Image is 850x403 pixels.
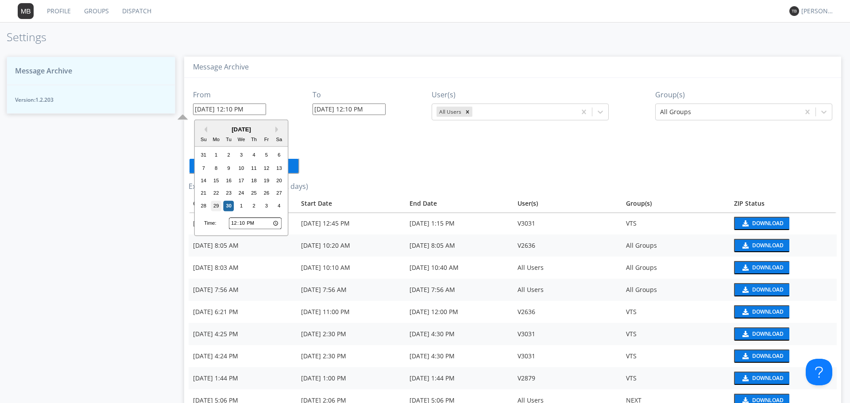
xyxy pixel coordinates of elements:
div: [DATE] 7:56 AM [193,285,292,294]
th: User(s) [513,195,621,212]
div: Choose Tuesday, September 30th, 2025 [224,200,234,211]
div: [DATE] 12:00 PM [410,307,509,316]
div: [DATE] 12:45 PM [301,219,400,228]
a: download media buttonDownload [734,261,832,274]
div: VTS [626,307,725,316]
div: Time: [204,220,216,227]
div: Choose Monday, September 8th, 2025 [211,163,221,173]
div: Th [249,134,259,145]
div: Choose Thursday, September 4th, 2025 [249,150,259,161]
th: Toggle SortBy [297,195,405,212]
div: [DATE] 4:30 PM [410,352,509,361]
div: Choose Friday, September 12th, 2025 [261,163,272,173]
div: [DATE] 8:05 AM [410,241,509,250]
div: V3031 [518,330,617,338]
div: Choose Friday, September 5th, 2025 [261,150,272,161]
span: Version: 1.2.203 [15,96,167,104]
button: Download [734,217,789,230]
div: [DATE] 4:25 PM [193,330,292,338]
th: Toggle SortBy [189,195,297,212]
div: [DATE] 5:09 PM [193,219,292,228]
img: 373638.png [18,3,34,19]
button: Previous Month [201,127,207,133]
div: [DATE] 10:20 AM [301,241,400,250]
div: Remove All Users [463,107,472,117]
div: [DATE] 10:10 AM [301,263,400,272]
a: download media buttonDownload [734,327,832,341]
div: Choose Monday, September 29th, 2025 [211,200,221,211]
h3: User(s) [432,91,609,99]
div: Sa [274,134,285,145]
span: Message Archive [15,66,72,76]
div: Download [752,265,784,270]
a: download media buttonDownload [734,239,832,252]
button: Download [734,372,789,385]
div: Su [198,134,209,145]
div: [DATE] 10:40 AM [410,263,509,272]
div: Choose Thursday, September 25th, 2025 [249,188,259,199]
th: Group(s) [622,195,730,212]
div: Mo [211,134,221,145]
img: download media button [741,375,749,381]
button: Download [734,261,789,274]
div: Choose Thursday, September 18th, 2025 [249,175,259,186]
img: download media button [741,331,749,337]
button: Create Zip [189,158,299,174]
button: Next Month [275,127,282,133]
img: download media button [741,309,749,315]
div: Choose Friday, October 3rd, 2025 [261,200,272,211]
div: All Groups [626,263,725,272]
div: [PERSON_NAME] * [801,7,835,15]
a: download media buttonDownload [734,372,832,385]
div: Choose Wednesday, September 3rd, 2025 [236,150,247,161]
div: V3031 [518,219,617,228]
div: VTS [626,219,725,228]
div: Choose Sunday, August 31st, 2025 [198,150,209,161]
div: Choose Saturday, September 20th, 2025 [274,175,285,186]
img: download media button [741,287,749,293]
div: Choose Wednesday, September 17th, 2025 [236,175,247,186]
div: V2636 [518,241,617,250]
th: Toggle SortBy [730,195,837,212]
img: download media button [741,353,749,359]
button: Message Archive [7,57,175,85]
div: All Users [518,263,617,272]
a: download media buttonDownload [734,217,832,230]
div: [DATE] 1:44 PM [193,374,292,383]
div: All Groups [626,285,725,294]
div: [DATE] 4:30 PM [410,330,509,338]
div: [DATE] 4:24 PM [193,352,292,361]
div: Download [752,221,784,226]
div: [DATE] 8:05 AM [193,241,292,250]
div: [DATE] 2:30 PM [301,330,400,338]
div: Choose Thursday, September 11th, 2025 [249,163,259,173]
div: Choose Monday, September 15th, 2025 [211,175,221,186]
div: month 2025-09 [197,149,286,212]
div: Fr [261,134,272,145]
a: download media buttonDownload [734,349,832,363]
button: Download [734,239,789,252]
div: [DATE] 1:44 PM [410,374,509,383]
div: VTS [626,374,725,383]
img: download media button [741,242,749,249]
div: [DATE] 7:56 AM [410,285,509,294]
div: Choose Tuesday, September 23rd, 2025 [224,188,234,199]
img: download media button [741,220,749,226]
h3: From [193,91,266,99]
div: Choose Sunday, September 21st, 2025 [198,188,209,199]
div: Download [752,331,784,337]
div: V2636 [518,307,617,316]
button: Download [734,283,789,296]
div: All Users [518,285,617,294]
div: Choose Sunday, September 7th, 2025 [198,163,209,173]
iframe: Toggle Customer Support [806,359,832,385]
div: Download [752,398,784,403]
div: Tu [224,134,234,145]
button: Download [734,305,789,319]
div: VTS [626,330,725,338]
a: download media buttonDownload [734,305,832,319]
div: Choose Monday, September 1st, 2025 [211,150,221,161]
h3: Export History (expires after 2 days) [189,183,837,191]
div: Choose Tuesday, September 2nd, 2025 [224,150,234,161]
div: VTS [626,352,725,361]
